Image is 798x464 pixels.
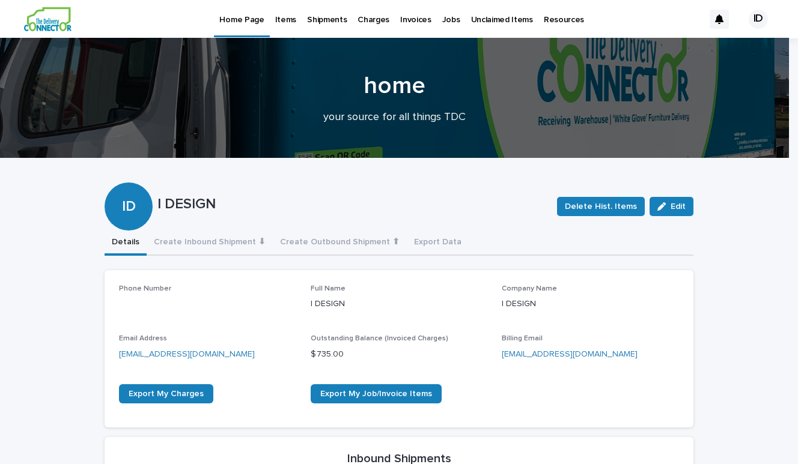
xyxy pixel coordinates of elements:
a: [EMAIL_ADDRESS][DOMAIN_NAME] [502,350,638,358]
span: Outstanding Balance (Invoiced Charges) [311,335,448,342]
h1: home [100,71,689,100]
button: Export Data [407,230,469,256]
button: Create Inbound Shipment ⬇ [147,230,273,256]
p: your source for all things TDC [154,111,635,124]
span: Phone Number [119,285,171,292]
button: Edit [650,197,693,216]
a: Export My Charges [119,384,213,403]
p: I DESIGN [502,298,679,310]
span: Delete Hist. Items [565,200,637,212]
button: Create Outbound Shipment ⬆ [273,230,407,256]
span: Edit [671,202,686,211]
span: Full Name [311,285,346,292]
div: ID [749,10,768,29]
p: I DESIGN [311,298,488,310]
a: [EMAIL_ADDRESS][DOMAIN_NAME] [119,350,255,358]
span: Email Address [119,335,167,342]
span: Billing Email [502,335,543,342]
span: Company Name [502,285,557,292]
button: Details [105,230,147,256]
div: ID [105,150,153,215]
a: Export My Job/Invoice Items [311,384,442,403]
span: Export My Job/Invoice Items [320,390,432,398]
span: Export My Charges [129,390,204,398]
p: I DESIGN [157,196,547,213]
img: aCWQmA6OSGG0Kwt8cj3c [24,7,72,31]
p: $ 735.00 [311,348,488,361]
button: Delete Hist. Items [557,197,645,216]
